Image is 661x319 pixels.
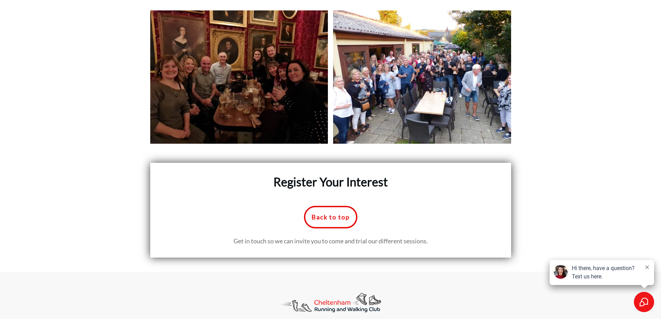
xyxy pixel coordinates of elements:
span: Back to top [312,213,350,221]
p: Get in touch so we can invite you to come and trial our different sessions. [164,236,497,247]
a: Back to top [304,206,357,229]
h2: Register your interest [164,174,497,199]
img: P1120396 [333,10,511,144]
img: IMG-20211212-WA0004 [150,10,328,144]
